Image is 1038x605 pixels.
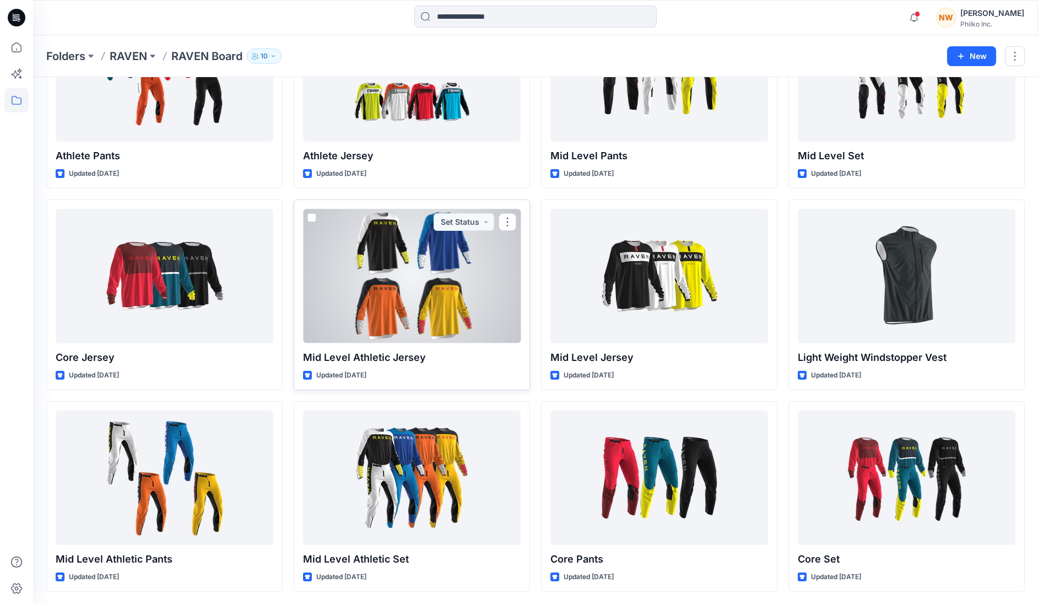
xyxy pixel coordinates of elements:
[69,571,119,583] p: Updated [DATE]
[56,148,273,164] p: Athlete Pants
[564,571,614,583] p: Updated [DATE]
[56,552,273,567] p: Mid Level Athletic Pants
[316,571,366,583] p: Updated [DATE]
[316,370,366,381] p: Updated [DATE]
[303,209,521,343] a: Mid Level Athletic Jersey
[261,50,268,62] p: 10
[811,571,861,583] p: Updated [DATE]
[110,48,147,64] a: RAVEN
[46,48,85,64] a: Folders
[303,148,521,164] p: Athlete Jersey
[960,20,1024,28] div: Philko Inc.
[811,168,861,180] p: Updated [DATE]
[303,410,521,544] a: Mid Level Athletic Set
[316,168,366,180] p: Updated [DATE]
[947,46,996,66] button: New
[798,209,1015,343] a: Light Weight Windstopper Vest
[69,168,119,180] p: Updated [DATE]
[56,350,273,365] p: Core Jersey
[550,410,768,544] a: Core Pants
[960,7,1024,20] div: [PERSON_NAME]
[798,552,1015,567] p: Core Set
[550,148,768,164] p: Mid Level Pants
[550,209,768,343] a: Mid Level Jersey
[564,168,614,180] p: Updated [DATE]
[798,350,1015,365] p: Light Weight Windstopper Vest
[247,48,282,64] button: 10
[564,370,614,381] p: Updated [DATE]
[798,410,1015,544] a: Core Set
[811,370,861,381] p: Updated [DATE]
[303,552,521,567] p: Mid Level Athletic Set
[171,48,242,64] p: RAVEN Board
[303,350,521,365] p: Mid Level Athletic Jersey
[69,370,119,381] p: Updated [DATE]
[550,552,768,567] p: Core Pants
[56,209,273,343] a: Core Jersey
[798,148,1015,164] p: Mid Level Set
[56,410,273,544] a: Mid Level Athletic Pants
[936,8,956,28] div: NW
[550,350,768,365] p: Mid Level Jersey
